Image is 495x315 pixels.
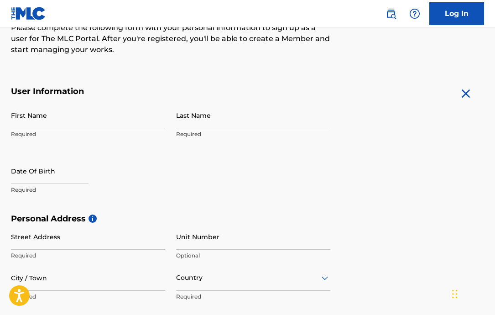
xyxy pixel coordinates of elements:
p: Required [11,293,165,301]
img: close [459,86,473,101]
p: Optional [176,252,330,260]
div: Help [406,5,424,23]
span: i [89,215,97,223]
img: MLC Logo [11,7,46,20]
p: Required [11,186,165,194]
div: Drag [452,280,458,308]
iframe: Chat Widget [449,271,495,315]
h5: User Information [11,86,330,97]
h5: Personal Address [11,214,484,224]
a: Log In [429,2,484,25]
p: Required [11,130,165,138]
p: Please complete the following form with your personal information to sign up as a user for The ML... [11,22,330,55]
p: Required [11,252,165,260]
img: search [386,8,396,19]
img: help [409,8,420,19]
p: Required [176,130,330,138]
a: Public Search [382,5,400,23]
p: Required [176,293,330,301]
